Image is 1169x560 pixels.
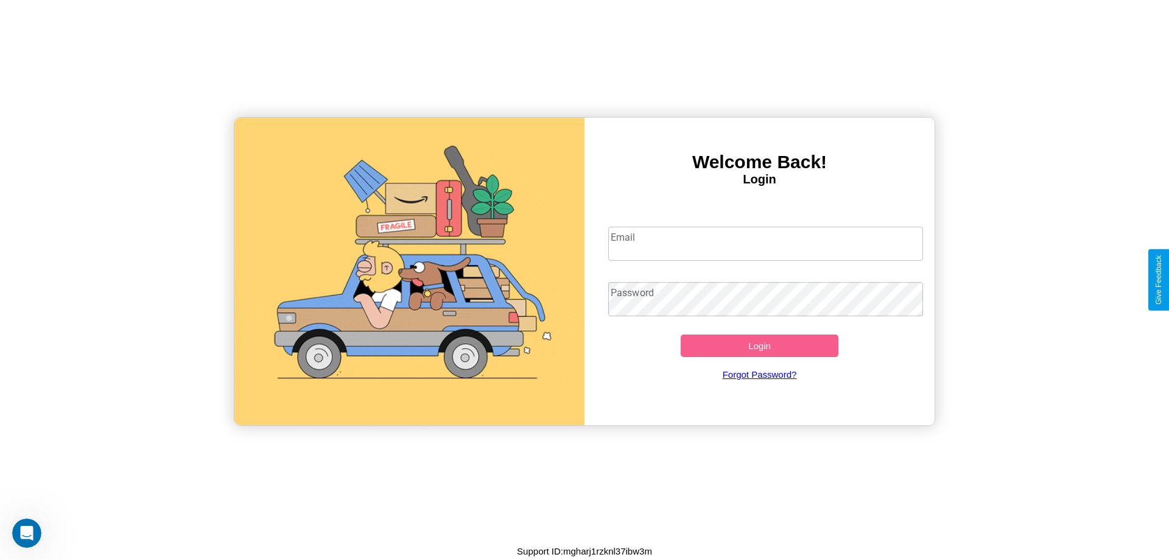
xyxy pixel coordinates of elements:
p: Support ID: mgharj1rzknl37ibw3m [517,543,652,559]
h3: Welcome Back! [584,152,935,172]
a: Forgot Password? [602,357,918,392]
iframe: Intercom live chat [12,519,41,548]
div: Give Feedback [1154,255,1163,305]
img: gif [234,118,584,425]
h4: Login [584,172,935,186]
button: Login [681,335,838,357]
